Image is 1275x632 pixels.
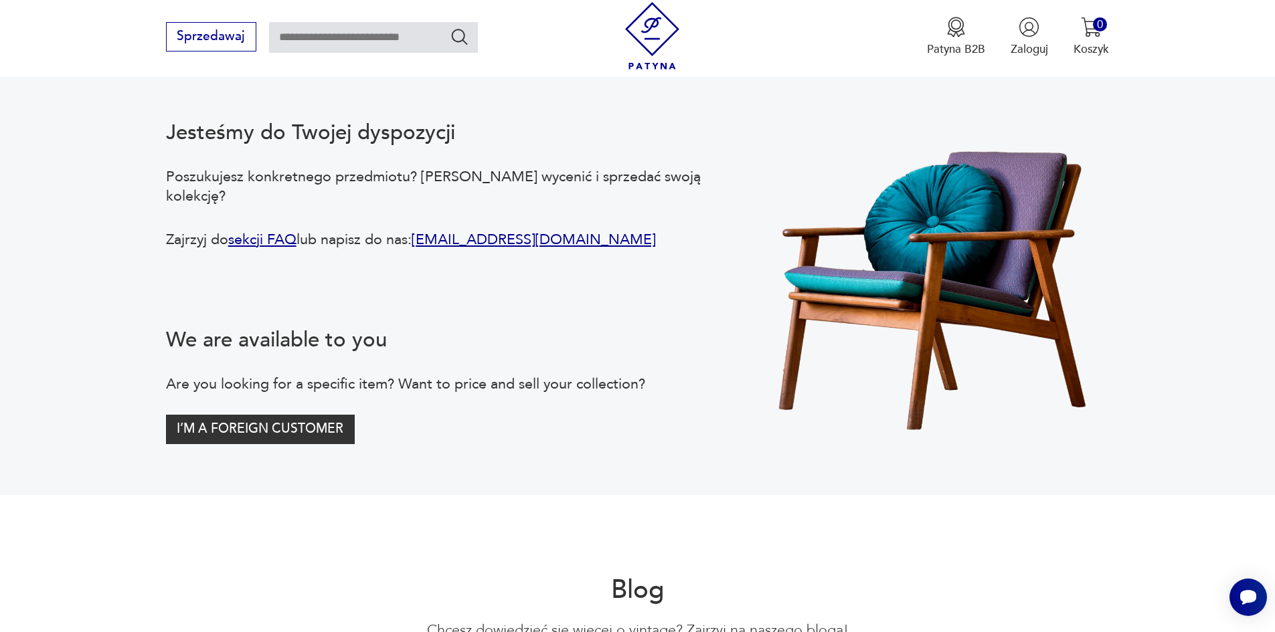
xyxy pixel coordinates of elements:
h4: Jesteśmy do Twojej dyspozycji [166,119,732,146]
h4: Blog [611,581,664,600]
img: Patyna - sklep z meblami i dekoracjami vintage [618,2,686,70]
p: Koszyk [1074,41,1109,57]
iframe: Smartsupp widget button [1229,578,1267,616]
button: 0Koszyk [1074,17,1109,57]
a: Sprzedawaj [166,32,256,43]
button: Zaloguj [1011,17,1048,57]
a: Ikona medaluPatyna B2B [927,17,985,57]
p: Poszukujesz konkretnego przedmiotu? [PERSON_NAME] wycenić i sprzedać swoją kolekcję? [166,167,732,206]
a: [EMAIL_ADDRESS][DOMAIN_NAME] [412,229,656,249]
div: 0 [1093,17,1107,31]
a: sekcji FAQ [228,229,296,249]
button: Patyna B2B [927,17,985,57]
img: Ikona koszyka [1081,17,1102,37]
p: Zajrzyj do lub napisz do nas: [166,230,732,249]
button: Sprzedawaj [166,22,256,51]
img: Ikonka użytkownika [1019,17,1039,37]
img: Ikona medalu [946,17,966,37]
h4: We are available to you [166,326,732,354]
p: Patyna B2B [927,41,985,57]
a: I’M A FOREIGN CUSTOMER [166,415,732,444]
button: I’M A FOREIGN CUSTOMER [166,415,355,444]
p: Zaloguj [1011,41,1048,57]
p: Are you looking for a specific item? Want to price and sell your collection? [166,375,732,394]
button: Szukaj [450,27,469,46]
img: Krzesło [745,124,1122,439]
